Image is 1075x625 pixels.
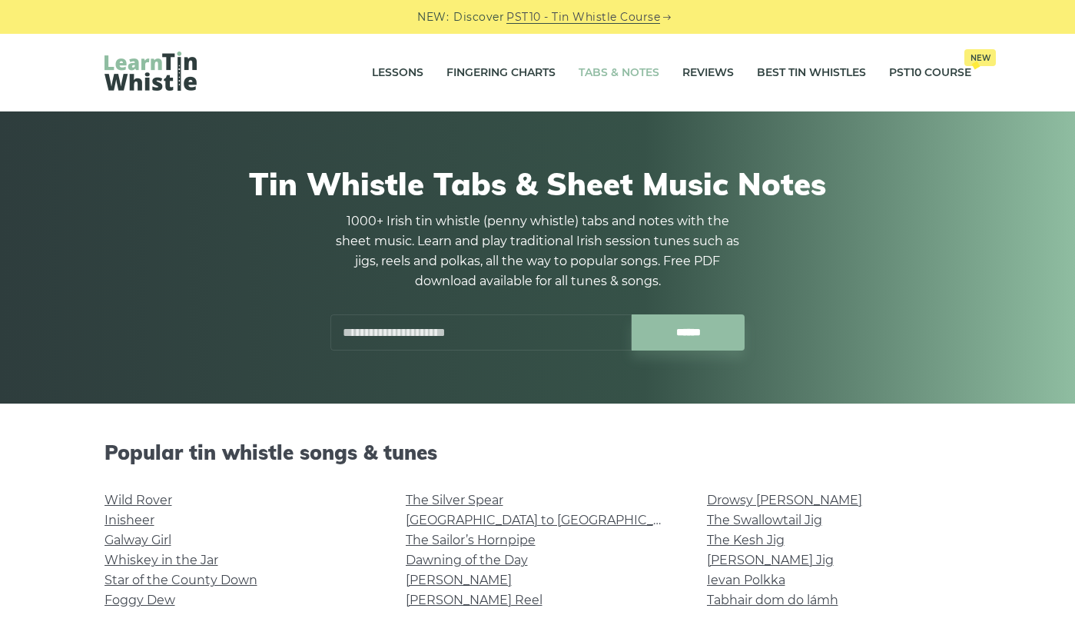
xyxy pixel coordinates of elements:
[406,573,512,587] a: [PERSON_NAME]
[105,593,175,607] a: Foggy Dew
[707,593,838,607] a: Tabhair dom do lámh
[330,211,745,291] p: 1000+ Irish tin whistle (penny whistle) tabs and notes with the sheet music. Learn and play tradi...
[707,553,834,567] a: [PERSON_NAME] Jig
[707,493,862,507] a: Drowsy [PERSON_NAME]
[406,493,503,507] a: The Silver Spear
[446,54,556,92] a: Fingering Charts
[372,54,423,92] a: Lessons
[406,533,536,547] a: The Sailor’s Hornpipe
[406,513,689,527] a: [GEOGRAPHIC_DATA] to [GEOGRAPHIC_DATA]
[105,493,172,507] a: Wild Rover
[579,54,659,92] a: Tabs & Notes
[105,165,971,202] h1: Tin Whistle Tabs & Sheet Music Notes
[707,573,785,587] a: Ievan Polkka
[707,533,785,547] a: The Kesh Jig
[682,54,734,92] a: Reviews
[105,513,154,527] a: Inisheer
[707,513,822,527] a: The Swallowtail Jig
[406,553,528,567] a: Dawning of the Day
[105,553,218,567] a: Whiskey in the Jar
[757,54,866,92] a: Best Tin Whistles
[889,54,971,92] a: PST10 CourseNew
[406,593,542,607] a: [PERSON_NAME] Reel
[105,440,971,464] h2: Popular tin whistle songs & tunes
[105,52,197,91] img: LearnTinWhistle.com
[964,49,996,66] span: New
[105,573,257,587] a: Star of the County Down
[105,533,171,547] a: Galway Girl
